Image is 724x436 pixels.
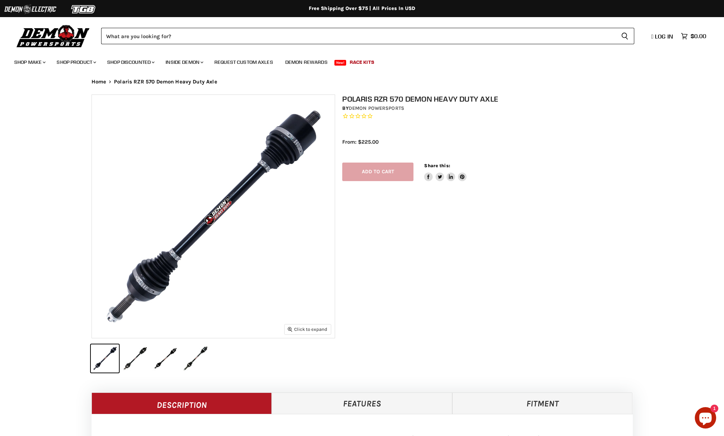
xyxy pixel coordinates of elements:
inbox-online-store-chat: Shopify online store chat [693,407,718,430]
img: IMAGE [92,95,335,338]
a: Home [92,79,106,85]
div: by [342,104,640,112]
a: Demon Powersports [349,105,404,111]
span: Log in [655,33,673,40]
span: $0.00 [691,33,706,40]
span: New! [334,60,347,66]
a: Race Kits [344,55,380,70]
span: Share this: [424,163,450,168]
img: TGB Logo 2 [57,2,110,16]
img: Demon Powersports [14,23,92,48]
a: Description [92,393,272,414]
a: Shop Make [9,55,50,70]
span: From: $225.00 [342,139,379,145]
input: Search [101,28,615,44]
button: IMAGE thumbnail [91,344,119,373]
button: Search [615,28,634,44]
button: IMAGE thumbnail [121,344,149,373]
div: Free Shipping Over $75 | All Prices In USD [77,5,647,12]
a: Inside Demon [160,55,208,70]
span: Rated 0.0 out of 5 stars 0 reviews [342,113,640,120]
aside: Share this: [424,163,467,181]
a: $0.00 [677,31,710,41]
button: IMAGE thumbnail [151,344,179,373]
a: Shop Discounted [102,55,159,70]
button: Click to expand [285,324,331,334]
span: Click to expand [288,327,327,332]
img: Demon Electric Logo 2 [4,2,57,16]
a: Request Custom Axles [209,55,278,70]
h1: Polaris RZR 570 Demon Heavy Duty Axle [342,94,640,103]
nav: Breadcrumbs [77,79,647,85]
button: IMAGE thumbnail [182,344,210,373]
ul: Main menu [9,52,704,70]
a: Fitment [452,393,633,414]
a: Features [272,393,452,414]
a: Demon Rewards [280,55,333,70]
form: Product [101,28,634,44]
span: Polaris RZR 570 Demon Heavy Duty Axle [114,79,217,85]
a: Shop Product [51,55,100,70]
a: Log in [648,33,677,40]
